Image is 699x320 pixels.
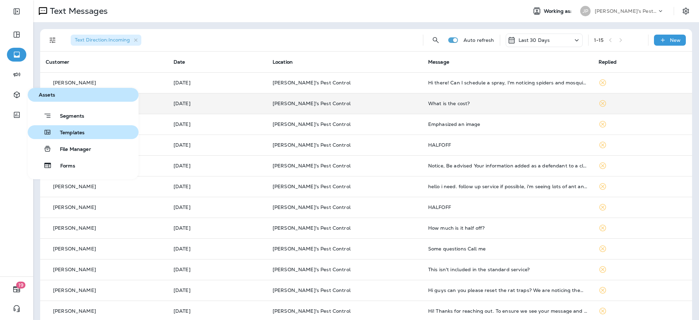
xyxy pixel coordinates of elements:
[28,109,139,122] button: Segments
[273,142,351,148] span: [PERSON_NAME]'s Pest Control
[53,225,96,231] p: [PERSON_NAME]
[273,80,351,86] span: [PERSON_NAME]'s Pest Control
[75,37,130,43] span: Text Direction : Incoming
[428,59,449,65] span: Message
[273,308,351,314] span: [PERSON_NAME]'s Pest Control
[28,88,139,102] button: Assets
[273,183,351,190] span: [PERSON_NAME]'s Pest Control
[28,125,139,139] button: Templates
[273,204,351,210] span: [PERSON_NAME]'s Pest Control
[428,142,587,148] div: HALFOFF
[428,225,587,231] div: How much is it half off?
[273,121,351,127] span: [PERSON_NAME]'s Pest Control
[174,225,262,231] p: Aug 15, 2025 05:31 PM
[53,287,96,293] p: [PERSON_NAME]
[273,59,293,65] span: Location
[428,267,587,272] div: This isn't included in the standard service?
[53,80,96,85] p: [PERSON_NAME]
[28,142,139,156] button: File Manager
[273,100,351,107] span: [PERSON_NAME]'s Pest Control
[599,59,617,65] span: Replied
[428,287,587,293] div: Hi guys can you please reset the rat traps? We are noticing them in the evening?
[174,121,262,127] p: Aug 16, 2025 12:29 PM
[174,308,262,314] p: Aug 14, 2025 05:23 PM
[52,146,91,153] span: File Manager
[46,33,60,47] button: Filters
[670,37,681,43] p: New
[428,163,587,168] div: Notice, Be advised Your information added as a defendant to a class action lawsuit in progress as...
[428,80,587,85] div: Hi there! Can I schedule a spray, I'm noticing spiders and mosquitos please
[52,130,85,136] span: Templates
[174,267,262,272] p: Aug 14, 2025 09:27 PM
[174,80,262,85] p: Aug 21, 2025 03:33 PM
[174,184,262,189] p: Aug 15, 2025 09:30 PM
[429,33,443,47] button: Search Messages
[16,282,26,289] span: 19
[595,8,657,14] p: [PERSON_NAME]'s Pest Control - [GEOGRAPHIC_DATA]
[273,266,351,273] span: [PERSON_NAME]'s Pest Control
[52,113,84,120] span: Segments
[174,101,262,106] p: Aug 18, 2025 10:16 AM
[594,37,604,43] div: 1 - 15
[174,163,262,168] p: Aug 15, 2025 10:05 PM
[580,6,591,16] div: JP
[174,246,262,252] p: Aug 15, 2025 04:52 PM
[53,184,96,189] p: [PERSON_NAME]
[428,246,587,252] div: Some questions Call me
[273,163,351,169] span: [PERSON_NAME]'s Pest Control
[463,37,494,43] p: Auto refresh
[174,59,185,65] span: Date
[680,5,692,17] button: Settings
[428,184,587,189] div: hello i need. follow up service if possible, i'm seeing lots of ant and lots of spiders, your tec...
[53,308,96,314] p: [PERSON_NAME]
[174,142,262,148] p: Aug 16, 2025 11:10 AM
[53,204,96,210] p: [PERSON_NAME]
[428,308,587,314] div: Hi! Thanks for reaching out. To ensure we see your message and can respond promptly, please email...
[273,287,351,293] span: [PERSON_NAME]'s Pest Control
[28,158,139,172] button: Forms
[53,267,96,272] p: [PERSON_NAME]
[273,225,351,231] span: [PERSON_NAME]'s Pest Control
[428,101,587,106] div: What is the cost?
[273,246,351,252] span: [PERSON_NAME]'s Pest Control
[46,59,69,65] span: Customer
[544,8,573,14] span: Working as:
[174,287,262,293] p: Aug 14, 2025 05:25 PM
[30,92,136,98] span: Assets
[428,121,587,127] div: Emphasized an image
[7,4,26,18] button: Expand Sidebar
[47,6,108,16] p: Text Messages
[428,204,587,210] div: HALFOFF
[52,163,75,170] span: Forms
[519,37,550,43] p: Last 30 Days
[53,246,96,252] p: [PERSON_NAME]
[174,204,262,210] p: Aug 15, 2025 06:01 PM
